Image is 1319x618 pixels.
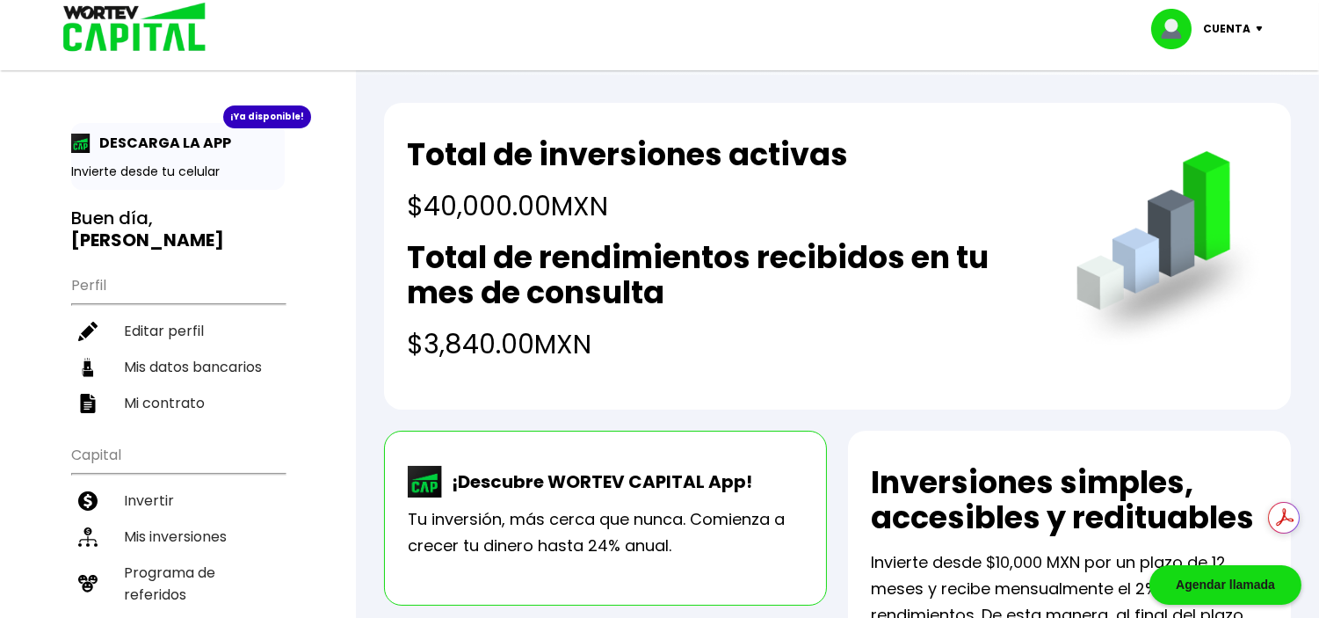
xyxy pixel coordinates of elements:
div: Agendar llamada [1149,565,1301,605]
p: Tu inversión, más cerca que nunca. Comienza a crecer tu dinero hasta 24% anual. [408,506,803,559]
img: editar-icon.952d3147.svg [78,322,98,341]
img: profile-image [1151,9,1204,49]
img: invertir-icon.b3b967d7.svg [78,491,98,511]
img: recomiendanos-icon.9b8e9327.svg [78,574,98,593]
img: inversiones-icon.6695dc30.svg [78,527,98,547]
img: grafica.516fef24.png [1069,151,1268,351]
h3: Buen día, [71,207,285,251]
a: Editar perfil [71,313,285,349]
a: Programa de referidos [71,555,285,613]
b: [PERSON_NAME] [71,228,224,252]
img: icon-down [1251,26,1275,32]
p: Cuenta [1204,16,1251,42]
img: wortev-capital-app-icon [408,466,443,498]
h2: Total de inversiones activas [407,137,848,172]
h4: $3,840.00 MXN [407,324,1040,364]
div: ¡Ya disponible! [223,105,311,128]
a: Invertir [71,483,285,519]
a: Mis datos bancarios [71,349,285,385]
a: Mi contrato [71,385,285,421]
ul: Perfil [71,265,285,421]
h2: Inversiones simples, accesibles y redituables [871,465,1268,535]
a: Mis inversiones [71,519,285,555]
h4: $40,000.00 MXN [407,186,848,226]
img: app-icon [71,134,91,153]
img: datos-icon.10cf9172.svg [78,358,98,377]
p: ¡Descubre WORTEV CAPITAL App! [443,469,752,495]
img: contrato-icon.f2db500c.svg [78,394,98,413]
h2: Total de rendimientos recibidos en tu mes de consulta [407,240,1040,310]
p: Invierte desde tu celular [71,163,285,181]
p: DESCARGA LA APP [91,132,231,154]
